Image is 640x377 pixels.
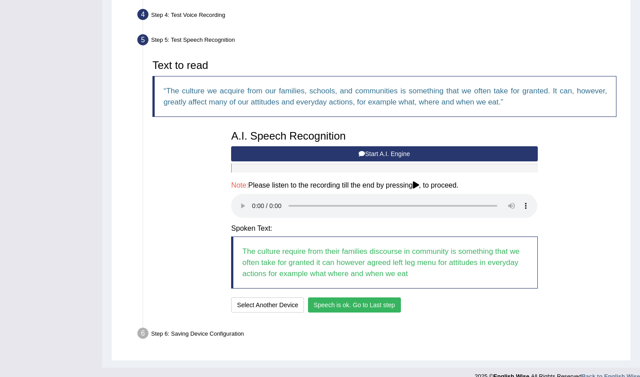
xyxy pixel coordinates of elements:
[231,237,537,289] blockquote: The culture require from their families discourse in community is something that we often take fo...
[231,181,248,189] span: Note:
[133,325,627,345] div: Step 6: Saving Device Configuration
[164,87,607,106] q: The culture we acquire from our families, schools, and communities is something that we often tak...
[133,6,627,26] div: Step 4: Test Voice Recording
[152,60,616,71] h3: Text to read
[231,181,537,189] h4: Please listen to the recording till the end by pressing , to proceed.
[231,225,537,233] h4: Spoken Text:
[231,146,537,161] button: Start A.I. Engine
[133,32,627,51] div: Step 5: Test Speech Recognition
[308,297,401,313] button: Speech is ok. Go to Last step
[231,297,304,313] button: Select Another Device
[231,130,537,142] h3: A.I. Speech Recognition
